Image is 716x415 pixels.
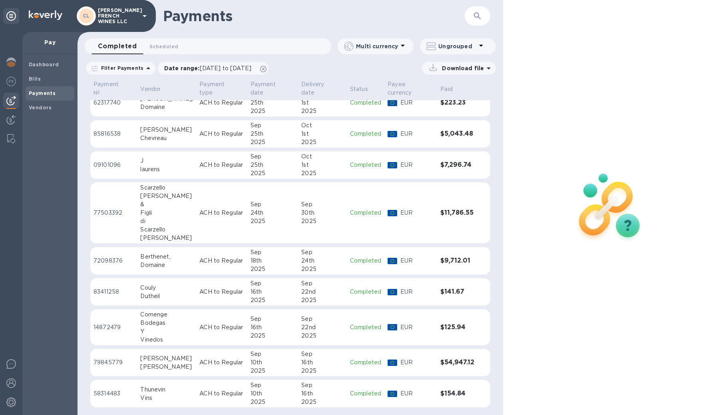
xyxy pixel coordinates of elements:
[98,8,138,24] p: [PERSON_NAME] FRENCH WINES LLC
[301,161,344,169] div: 1st
[440,288,474,296] h3: $141.67
[440,85,453,93] p: Paid
[163,8,465,24] h1: Payments
[301,296,344,304] div: 2025
[301,209,344,217] div: 30th
[301,350,344,358] div: Sep
[350,130,381,138] p: Completed
[83,13,90,19] b: CL
[350,209,381,217] p: Completed
[93,209,134,217] p: 77503392
[350,358,381,367] p: Completed
[251,209,295,217] div: 24th
[440,130,474,138] h3: $5,043.48
[29,105,52,111] b: Vendors
[251,169,295,178] div: 2025
[199,288,244,296] p: ACH to Regular
[140,234,193,242] div: [PERSON_NAME]
[251,389,295,398] div: 10th
[140,200,193,209] div: &
[251,152,295,161] div: Sep
[301,107,344,115] div: 2025
[140,327,193,336] div: Y
[140,192,193,200] div: [PERSON_NAME]
[301,288,344,296] div: 22nd
[140,385,193,394] div: Thunevin
[199,80,234,97] p: Payment type
[98,65,143,71] p: Filter Payments
[199,209,244,217] p: ACH to Regular
[350,85,368,93] p: Status
[29,61,59,67] b: Dashboard
[350,161,381,169] p: Completed
[251,332,295,340] div: 2025
[251,381,295,389] div: Sep
[350,323,381,332] p: Completed
[251,315,295,323] div: Sep
[199,389,244,398] p: ACH to Regular
[350,99,381,107] p: Completed
[140,354,193,363] div: [PERSON_NAME]
[400,288,434,296] p: EUR
[301,138,344,146] div: 2025
[251,217,295,225] div: 2025
[199,99,244,107] p: ACH to Regular
[251,107,295,115] div: 2025
[140,363,193,371] div: [PERSON_NAME]
[251,257,295,265] div: 18th
[251,367,295,375] div: 2025
[140,261,193,269] div: Domaine
[400,323,434,332] p: EUR
[388,80,434,97] span: Payee currency
[400,358,434,367] p: EUR
[93,80,123,97] p: Payment №
[199,130,244,138] p: ACH to Regular
[301,398,344,406] div: 2025
[140,292,193,300] div: Dutheil
[158,62,268,75] div: Date range:[DATE] to [DATE]
[140,184,193,192] div: Scarzello
[199,257,244,265] p: ACH to Regular
[301,381,344,389] div: Sep
[200,65,251,71] span: [DATE] to [DATE]
[440,161,474,169] h3: $7,296.74
[140,134,193,142] div: Chevreau
[149,42,178,51] span: Scheduled
[3,8,19,24] div: Unpin categories
[140,103,193,111] div: Domaine
[350,389,381,398] p: Completed
[301,200,344,209] div: Sep
[301,358,344,367] div: 16th
[199,80,244,97] span: Payment type
[251,279,295,288] div: Sep
[29,10,62,20] img: Logo
[199,323,244,332] p: ACH to Regular
[93,358,134,367] p: 79845779
[93,161,134,169] p: 09101096
[301,323,344,332] div: 22nd
[301,279,344,288] div: Sep
[251,350,295,358] div: Sep
[439,64,484,72] p: Download file
[251,161,295,169] div: 25th
[251,80,295,97] span: Payment date
[140,85,171,93] span: Vendor
[251,248,295,257] div: Sep
[140,336,193,344] div: Vinedos
[251,80,285,97] p: Payment date
[251,200,295,209] div: Sep
[301,121,344,130] div: Oct
[440,324,474,331] h3: $125.94
[438,42,476,50] p: Ungrouped
[251,323,295,332] div: 16th
[301,315,344,323] div: Sep
[301,367,344,375] div: 2025
[440,99,474,107] h3: $223.23
[251,398,295,406] div: 2025
[251,138,295,146] div: 2025
[140,310,193,319] div: Comenge
[440,390,474,397] h3: $154.84
[164,64,255,72] p: Date range :
[140,209,193,217] div: Figli
[93,99,134,107] p: 62317740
